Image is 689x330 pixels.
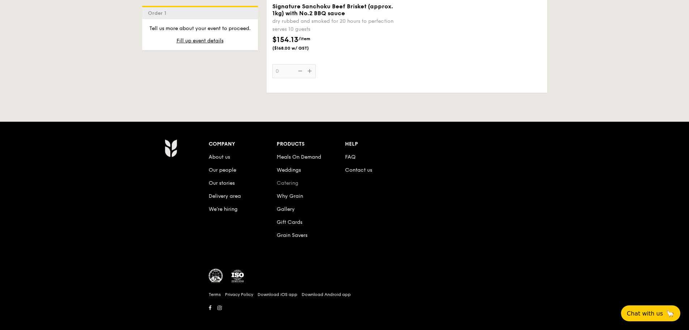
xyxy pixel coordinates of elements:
span: $154.13 [272,35,298,44]
a: Download Android app [302,292,351,297]
span: ($168.00 w/ GST) [272,45,322,51]
a: Why Grain [277,193,303,199]
span: Chat with us [627,310,663,317]
a: FAQ [345,154,356,160]
h6: Revision [136,313,553,319]
a: Gift Cards [277,219,302,225]
img: AYc88T3wAAAABJRU5ErkJggg== [165,139,177,157]
span: 🦙 [666,309,675,318]
a: Privacy Policy [225,292,253,297]
button: Chat with us🦙 [621,305,680,321]
div: Help [345,139,413,149]
a: Meals On Demand [277,154,321,160]
a: About us [209,154,230,160]
a: Download iOS app [258,292,297,297]
div: Products [277,139,345,149]
a: Weddings [277,167,301,173]
a: Our people [209,167,236,173]
a: Delivery area [209,193,241,199]
a: We’re hiring [209,206,238,212]
span: Signature Sanchoku Beef Brisket (approx. 1kg) with No.2 BBQ sauce [272,3,393,17]
a: Grain Savers [277,232,307,238]
p: Tell us more about your event to proceed. [148,25,252,32]
a: Terms [209,292,221,297]
span: Fill up event details [176,38,224,44]
a: Contact us [345,167,372,173]
span: Order 1 [148,10,169,16]
img: MUIS Halal Certified [209,269,223,283]
a: Catering [277,180,298,186]
div: Company [209,139,277,149]
div: dry rubbed and smoked for 20 hours to perfection [272,18,404,24]
img: ISO Certified [230,269,245,283]
div: serves 10 guests [272,26,404,33]
a: Gallery [277,206,295,212]
span: /item [298,36,310,41]
a: Our stories [209,180,235,186]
